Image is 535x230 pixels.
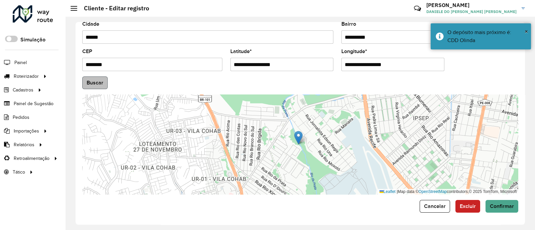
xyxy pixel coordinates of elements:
[294,131,303,145] img: Marker
[82,20,99,28] label: Cidade
[420,200,450,213] button: Cancelar
[380,189,396,194] a: Leaflet
[82,47,92,55] label: CEP
[424,203,446,209] span: Cancelar
[13,169,25,176] span: Tático
[341,47,367,55] label: Longitude
[14,73,39,80] span: Roteirizador
[419,189,447,194] a: OpenStreetMap
[525,26,528,36] button: Close
[490,203,514,209] span: Confirmar
[14,141,34,148] span: Relatórios
[77,5,149,12] h2: Cliente - Editar registro
[426,2,517,8] h3: [PERSON_NAME]
[230,47,252,55] label: Latitude
[410,1,425,16] a: Contato Rápido
[82,76,108,89] button: Buscar
[455,200,480,213] button: Excluir
[525,28,528,35] span: ×
[20,36,45,44] label: Simulação
[426,9,517,15] span: DANIELE DO [PERSON_NAME] [PERSON_NAME]
[378,189,518,195] div: Map data © contributors,© 2025 TomTom, Microsoft
[341,20,356,28] label: Bairro
[486,200,518,213] button: Confirmar
[13,86,33,93] span: Cadastros
[14,59,27,66] span: Painel
[13,114,29,121] span: Pedidos
[397,189,398,194] span: |
[14,100,53,107] span: Painel de Sugestão
[460,203,476,209] span: Excluir
[14,128,39,135] span: Importações
[447,28,526,44] div: O depósito mais próximo é: CDD Olinda
[14,155,49,162] span: Retroalimentação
